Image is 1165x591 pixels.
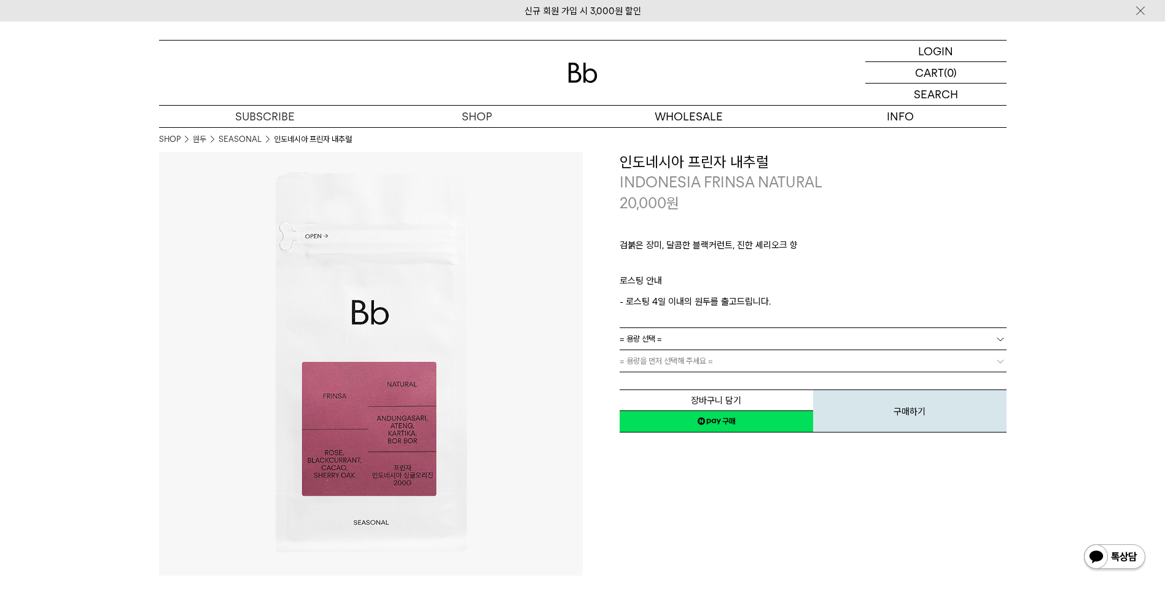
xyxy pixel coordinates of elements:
[1083,543,1147,573] img: 카카오톡 채널 1:1 채팅 버튼
[371,106,583,127] a: SHOP
[159,106,371,127] a: SUBSCRIBE
[568,63,598,83] img: 로고
[620,389,813,411] button: 장바구니 담기
[666,194,679,212] span: 원
[219,133,262,146] a: SEASONAL
[915,62,944,83] p: CART
[620,259,1007,273] p: ㅤ
[620,294,1007,309] p: - 로스팅 4일 이내의 원두를 출고드립니다.
[193,133,206,146] a: 원두
[914,84,958,105] p: SEARCH
[620,410,813,432] a: 새창
[813,389,1007,432] button: 구매하기
[865,62,1007,84] a: CART (0)
[795,106,1007,127] p: INFO
[620,193,679,214] p: 20,000
[620,273,1007,294] p: 로스팅 안내
[524,6,641,17] a: 신규 회원 가입 시 3,000원 할인
[274,133,352,146] li: 인도네시아 프린자 내추럴
[583,106,795,127] p: WHOLESALE
[620,238,1007,259] p: 검붉은 장미, 달콤한 블랙커런트, 진한 셰리오크 향
[918,41,953,61] p: LOGIN
[620,172,1007,193] p: INDONESIA FRINSA NATURAL
[620,350,713,372] span: = 용량을 먼저 선택해 주세요 =
[159,133,181,146] a: SHOP
[620,152,1007,173] h3: 인도네시아 프린자 내추럴
[865,41,1007,62] a: LOGIN
[159,152,583,576] img: 인도네시아 프린자 내추럴
[944,62,957,83] p: (0)
[620,328,662,350] span: = 용량 선택 =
